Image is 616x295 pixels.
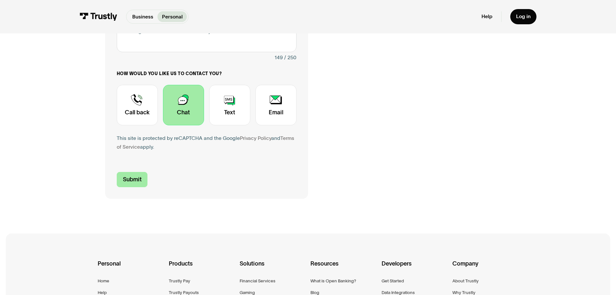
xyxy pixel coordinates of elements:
[275,53,283,62] div: 149
[510,9,536,24] a: Log in
[117,172,148,187] input: Submit
[240,277,276,285] a: Financial Services
[382,277,404,285] a: Get Started
[169,277,190,285] a: Trustly Pay
[310,259,376,277] div: Resources
[162,13,183,21] p: Personal
[452,259,518,277] div: Company
[240,135,271,141] a: Privacy Policy
[240,259,305,277] div: Solutions
[452,277,479,285] a: About Trustly
[117,71,297,77] label: How would you like us to contact you?
[516,13,531,20] div: Log in
[382,259,447,277] div: Developers
[169,259,234,277] div: Products
[80,13,117,21] img: Trustly Logo
[157,11,187,22] a: Personal
[310,277,356,285] a: What is Open Banking?
[98,277,109,285] a: Home
[284,53,297,62] div: / 250
[128,11,157,22] a: Business
[132,13,153,21] p: Business
[117,134,297,152] div: This site is protected by reCAPTCHA and the Google and apply.
[98,259,163,277] div: Personal
[481,13,492,20] a: Help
